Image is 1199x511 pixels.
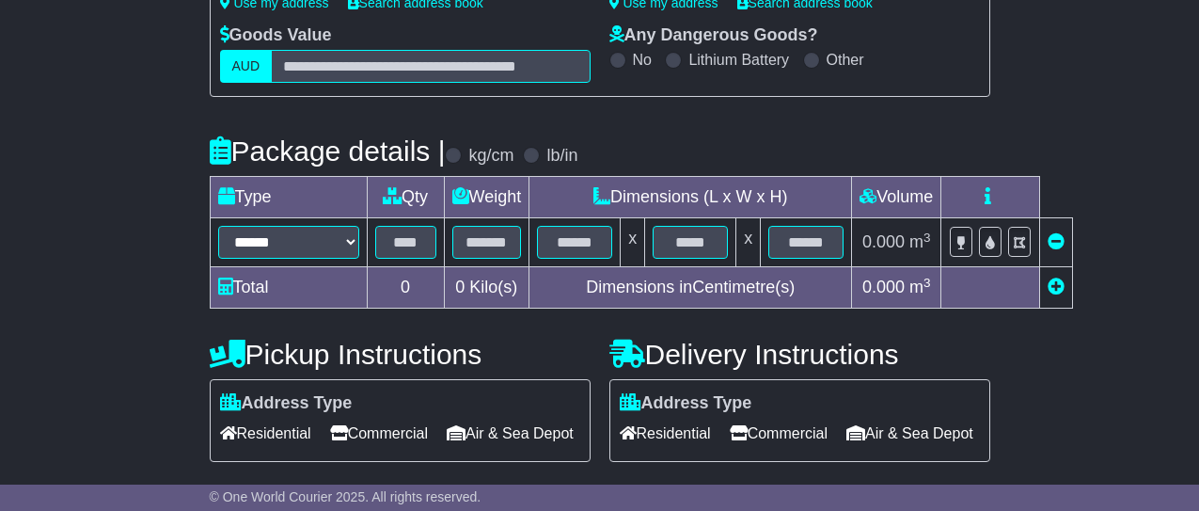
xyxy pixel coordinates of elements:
[621,218,645,267] td: x
[546,146,577,167] label: lb/in
[210,339,591,370] h4: Pickup Instructions
[1048,278,1065,296] a: Add new item
[862,278,905,296] span: 0.000
[688,51,789,69] label: Lithium Battery
[468,146,513,167] label: kg/cm
[444,267,529,309] td: Kilo(s)
[210,489,481,504] span: © One World Courier 2025. All rights reserved.
[633,51,652,69] label: No
[923,231,931,245] sup: 3
[730,419,828,448] span: Commercial
[909,278,931,296] span: m
[609,339,990,370] h4: Delivery Instructions
[529,267,852,309] td: Dimensions in Centimetre(s)
[862,232,905,251] span: 0.000
[220,419,311,448] span: Residential
[852,177,941,218] td: Volume
[620,419,711,448] span: Residential
[529,177,852,218] td: Dimensions (L x W x H)
[367,177,444,218] td: Qty
[220,25,332,46] label: Goods Value
[609,25,818,46] label: Any Dangerous Goods?
[330,419,428,448] span: Commercial
[210,267,367,309] td: Total
[220,50,273,83] label: AUD
[736,218,761,267] td: x
[1048,232,1065,251] a: Remove this item
[444,177,529,218] td: Weight
[447,419,574,448] span: Air & Sea Depot
[367,267,444,309] td: 0
[220,393,353,414] label: Address Type
[455,278,465,296] span: 0
[210,177,367,218] td: Type
[846,419,973,448] span: Air & Sea Depot
[620,393,752,414] label: Address Type
[210,136,446,167] h4: Package details |
[909,232,931,251] span: m
[827,51,864,69] label: Other
[923,276,931,290] sup: 3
